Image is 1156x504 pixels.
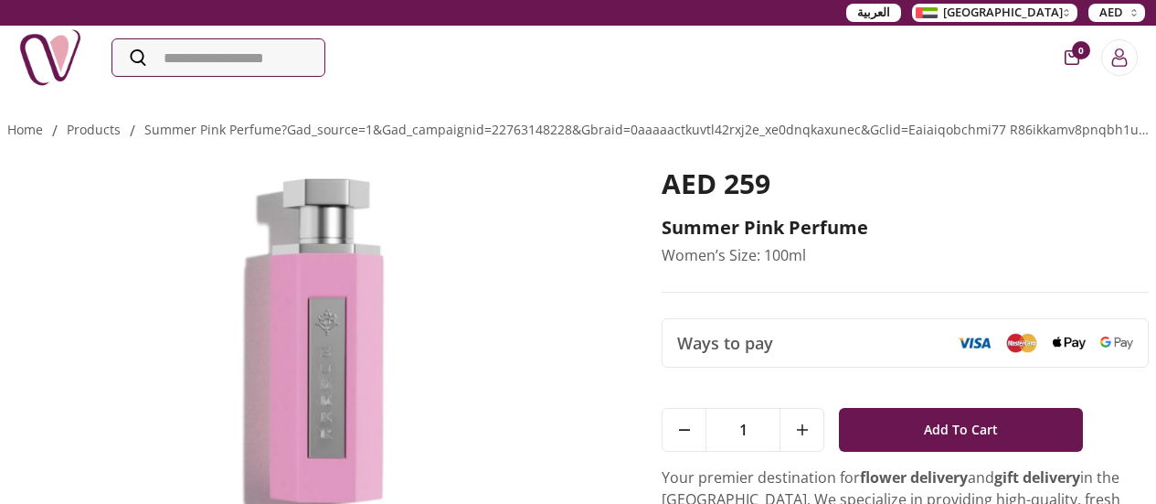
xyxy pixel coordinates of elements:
[662,244,1149,266] p: Women’s Size: 100ml
[1065,50,1079,65] button: cart-button
[1005,333,1038,352] img: Mastercard
[662,165,770,202] span: AED 259
[1072,41,1090,59] span: 0
[677,330,773,356] span: Ways to pay
[1088,4,1145,22] button: AED
[1101,39,1138,76] button: Login
[916,7,938,18] img: Arabic_dztd3n.png
[839,408,1082,452] button: Add To Cart
[52,120,58,142] li: /
[7,121,43,138] a: Home
[943,4,1063,22] span: [GEOGRAPHIC_DATA]
[18,26,82,90] img: Nigwa-uae-gifts
[958,337,991,349] img: Visa
[912,4,1077,22] button: [GEOGRAPHIC_DATA]
[130,120,135,142] li: /
[860,467,968,488] strong: flower delivery
[857,4,890,22] span: العربية
[1099,4,1123,22] span: AED
[706,409,780,451] span: 1
[994,467,1080,488] strong: gift delivery
[1053,337,1086,350] img: Apple Pay
[662,215,1149,241] h2: Summer Pink Perfume
[67,121,121,138] a: products
[112,39,324,76] input: Search
[1100,337,1133,349] img: Google Pay
[924,413,998,446] span: Add To Cart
